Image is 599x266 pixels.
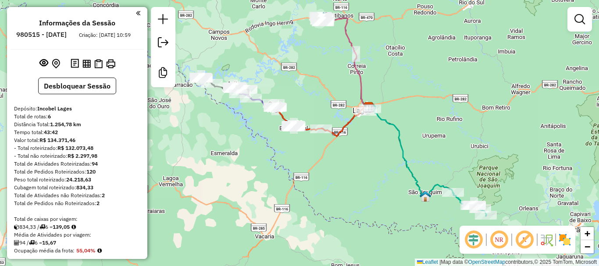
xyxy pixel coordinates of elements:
[14,231,140,239] div: Média de Atividades por viagem:
[16,31,67,39] h6: 980515 - [DATE]
[42,239,56,246] strong: 15,67
[97,248,102,253] em: Média calculada utilizando a maior ocupação (%Peso ou %Cubagem) de cada rota da sessão. Rotas cro...
[514,229,535,250] span: Exibir rótulo
[48,113,51,120] strong: 6
[439,259,441,265] span: |
[69,57,81,71] button: Logs desbloquear sessão
[14,176,140,184] div: Peso total roteirizado:
[318,12,329,23] img: Curitibanos
[14,113,140,121] div: Total de rotas:
[14,192,140,199] div: Total de Atividades não Roteirizadas:
[66,176,91,183] strong: 24.218,63
[585,228,590,239] span: +
[14,215,140,223] div: Total de caixas por viagem:
[93,57,104,70] button: Visualizar Romaneio
[359,104,381,113] div: Atividade não roteirizada - RBN COMERCIO DE ALIM
[39,137,75,143] strong: R$ 134.371,46
[14,240,19,245] i: Total de Atividades
[39,19,115,27] h4: Informações da Sessão
[14,168,140,176] div: Total de Pedidos Roteirizados:
[581,227,594,240] a: Zoom in
[38,78,116,94] button: Desbloquear Sessão
[154,11,172,30] a: Nova sessão e pesquisa
[585,241,590,252] span: −
[136,8,140,18] a: Clique aqui para minimizar o painel
[14,152,140,160] div: - Total não roteirizado:
[14,223,140,231] div: 834,33 / 6 =
[539,233,553,247] img: Fluxo de ruas
[417,259,438,265] a: Leaflet
[558,233,572,247] img: Exibir/Ocultar setores
[14,247,75,254] span: Ocupação média da frota:
[14,121,140,128] div: Distância Total:
[571,11,588,28] a: Exibir filtros
[75,31,134,39] div: Criação: [DATE] 10:59
[420,191,431,202] img: São Joaquim
[104,57,117,70] button: Imprimir Rotas
[39,224,45,230] i: Total de rotas
[154,64,172,84] a: Criar modelo
[37,105,72,112] strong: Incobel Lages
[96,200,100,206] strong: 2
[38,57,50,71] button: Exibir sessão original
[355,107,377,116] div: Atividade não roteirizada - MARY MARMITAS
[76,247,96,254] strong: 55,04%
[102,192,105,199] strong: 2
[53,223,70,230] strong: 139,05
[14,184,140,192] div: Cubagem total roteirizado:
[68,153,97,159] strong: R$ 2.297,98
[468,259,506,265] a: OpenStreetMap
[154,34,172,53] a: Exportar sessão
[81,57,93,69] button: Visualizar relatório de Roteirização
[76,184,93,191] strong: 834,33
[50,57,62,71] button: Centralizar mapa no depósito ou ponto de apoio
[581,240,594,253] a: Zoom out
[14,224,19,230] i: Cubagem total roteirizado
[14,105,140,113] div: Depósito:
[14,128,140,136] div: Tempo total:
[50,121,81,128] strong: 1.254,78 km
[14,144,140,152] div: - Total roteirizado:
[14,239,140,247] div: 94 / 6 =
[363,102,374,113] img: Incobel Lages
[463,229,484,250] span: Ocultar deslocamento
[415,259,599,266] div: Map data © contributors,© 2025 TomTom, Microsoft
[14,160,140,168] div: Total de Atividades Roteirizadas:
[29,240,35,245] i: Total de rotas
[14,136,140,144] div: Valor total:
[57,145,93,151] strong: R$ 132.073,48
[14,199,140,207] div: Total de Pedidos não Roteirizados:
[71,224,76,230] i: Meta Caixas/viagem: 1,00 Diferença: 138,05
[488,229,510,250] span: Ocultar NR
[86,168,96,175] strong: 120
[44,129,58,135] strong: 43:42
[92,160,98,167] strong: 94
